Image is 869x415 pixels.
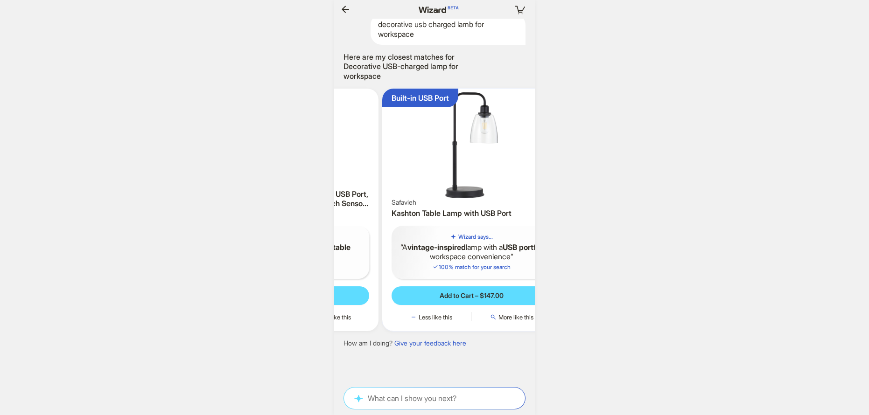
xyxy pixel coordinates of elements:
b: USB port [503,242,533,252]
button: More like this [472,312,552,322]
span: Safavieh [392,198,416,207]
a: Give your feedback here [394,339,466,347]
b: vintage-inspired [407,242,466,252]
img: Kashton Table Lamp with USB Port [386,92,557,198]
span: More like this [498,313,533,321]
button: Less like this [392,312,471,322]
div: Built-in USB PortKashton Table Lamp with USB PortSafaviehKashton Table Lamp with USB PortWizard s... [382,89,561,331]
span: 100 % match for your search [432,263,511,270]
span: Add to Cart – $147.00 [440,291,504,300]
q: A lamp with a for workspace convenience [399,242,544,262]
div: How am I doing? [343,339,466,347]
div: decorative usb charged lamb for workspace [371,14,526,45]
h5: Wizard says... [458,233,493,241]
div: Here are my closest matches for Decorative USB-charged lamp for workspace [343,52,484,81]
span: Less like this [419,313,452,321]
div: Built-in USB Port [392,93,449,103]
h3: Kashton Table Lamp with USB Port [392,208,552,218]
button: Add to Cart – $147.00 [392,286,552,305]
